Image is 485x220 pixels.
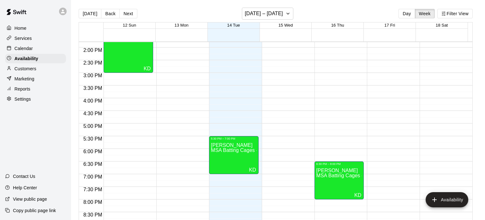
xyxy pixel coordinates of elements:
[384,23,395,28] span: 17 Fri
[101,9,120,18] button: Back
[314,161,364,199] div: 6:30 PM – 8:00 PM: Available
[175,23,189,28] span: 13 Mon
[13,185,37,191] p: Help Center
[82,161,104,167] span: 6:30 PM
[436,23,448,28] span: 18 Sat
[13,173,35,179] p: Contact Us
[211,148,330,153] span: MSA Batting Cages - [STREET_ADDRESS] (Cage 8)
[13,196,47,202] p: View public page
[15,45,33,52] p: Calendar
[82,123,104,129] span: 5:00 PM
[415,9,435,18] button: Week
[211,137,257,140] div: 5:30 PM – 7:00 PM
[249,167,256,173] span: KD
[82,174,104,179] span: 7:00 PM
[245,9,283,18] h6: [DATE] – [DATE]
[15,86,30,92] p: Reports
[437,9,473,18] button: Filter View
[13,207,56,214] p: Copy public page link
[398,9,415,18] button: Day
[144,66,151,71] span: KD
[331,23,344,28] span: 16 Thu
[82,111,104,116] span: 4:30 PM
[82,73,104,78] span: 3:00 PM
[144,66,151,71] div: Kyle Dreger
[426,192,468,207] button: add
[82,85,104,91] span: 3:30 PM
[249,167,256,173] div: Kyle Dreger
[15,66,36,72] p: Customers
[316,162,362,166] div: 6:30 PM – 8:00 PM
[316,173,436,178] span: MSA Batting Cages - [STREET_ADDRESS] (Cage 8)
[123,23,136,28] span: 12 Sun
[278,23,293,28] span: 15 Wed
[82,199,104,205] span: 8:00 PM
[354,192,361,198] span: KD
[82,149,104,154] span: 6:00 PM
[82,212,104,217] span: 8:30 PM
[227,23,240,28] span: 14 Tue
[209,136,259,174] div: 5:30 PM – 7:00 PM: Available
[82,60,104,66] span: 2:30 PM
[15,35,32,41] p: Services
[15,76,34,82] p: Marketing
[15,96,31,102] p: Settings
[82,136,104,141] span: 5:30 PM
[119,9,137,18] button: Next
[15,55,38,62] p: Availability
[354,193,361,198] div: Kyle Dreger
[79,9,101,18] button: [DATE]
[15,25,27,31] p: Home
[82,98,104,104] span: 4:00 PM
[82,47,104,53] span: 2:00 PM
[82,187,104,192] span: 7:30 PM
[104,22,153,73] div: 1:00 PM – 3:00 PM: Available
